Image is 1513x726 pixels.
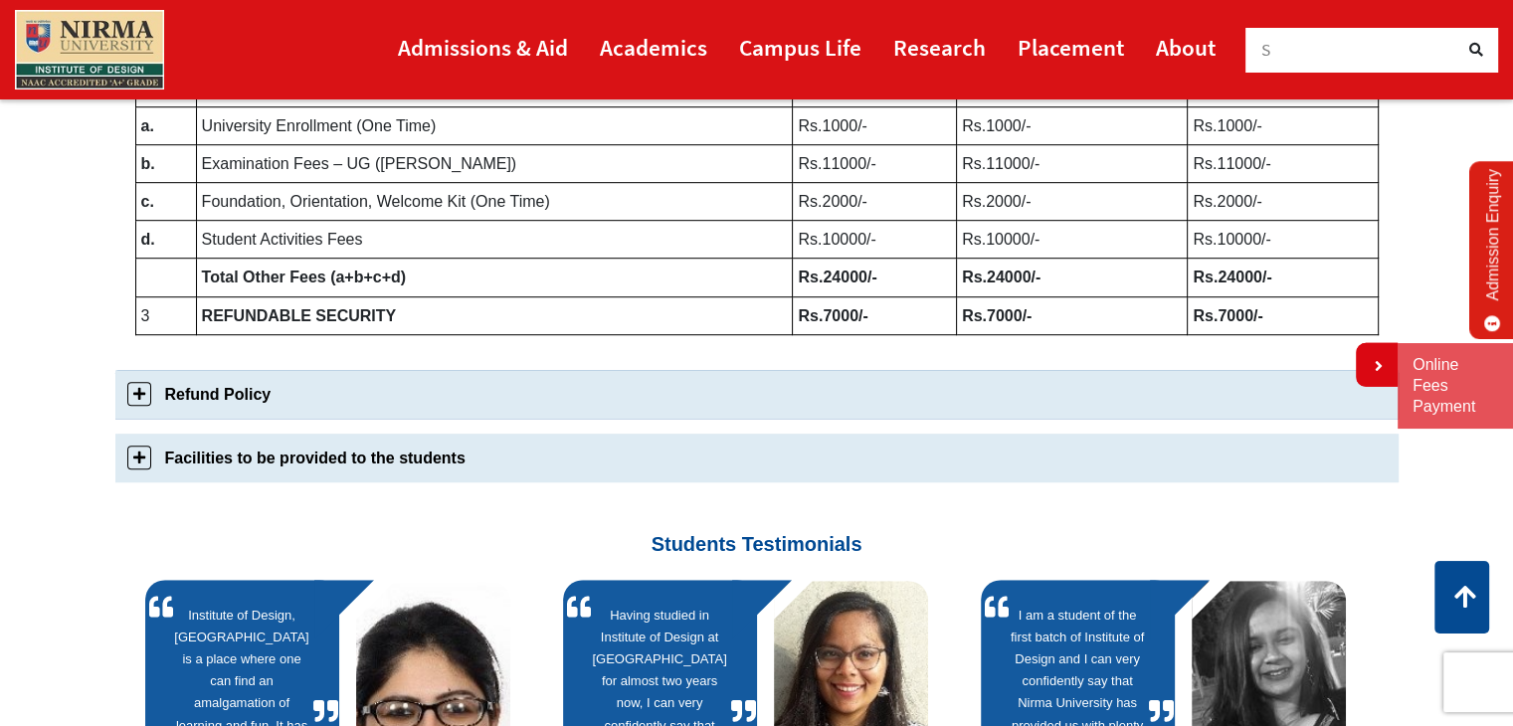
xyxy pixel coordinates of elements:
[793,182,957,220] td: Rs.2000/-
[793,221,957,259] td: Rs.10000/-
[202,307,397,324] b: REFUNDABLE SECURITY
[202,269,407,285] b: Total Other Fees (a+b+c+d)
[600,25,707,70] a: Academics
[141,193,154,210] b: c.
[957,182,1188,220] td: Rs.2000/-
[1188,144,1378,182] td: Rs.11000/-
[196,106,793,144] td: University Enrollment (One Time)
[957,144,1188,182] td: Rs.11000/-
[141,117,154,134] b: a.
[798,269,876,285] b: Rs.24000/-
[1188,221,1378,259] td: Rs.10000/-
[962,307,1032,324] b: Rs.7000/-
[115,434,1399,482] a: Facilities to be provided to the students
[893,25,986,70] a: Research
[141,155,155,172] b: b.
[1188,182,1378,220] td: Rs.2000/-
[398,25,568,70] a: Admissions & Aid
[1156,25,1216,70] a: About
[15,10,164,90] img: main_logo
[798,307,867,324] b: Rs.7000/-
[1261,39,1271,61] span: S
[1193,269,1271,285] b: Rs.24000/-
[739,25,861,70] a: Campus Life
[1193,307,1262,324] b: Rs.7000/-
[793,144,957,182] td: Rs.11000/-
[957,221,1188,259] td: Rs.10000/-
[196,144,793,182] td: Examination Fees – UG ([PERSON_NAME])
[793,106,957,144] td: Rs.1000/-
[130,497,1384,556] h3: Students Testimonials
[962,269,1040,285] b: Rs.24000/-
[196,221,793,259] td: Student Activities Fees
[1018,25,1124,70] a: Placement
[1413,355,1498,417] a: Online Fees Payment
[141,231,155,248] b: d.
[135,296,196,334] td: 3
[196,182,793,220] td: Foundation, Orientation, Welcome Kit (One Time)
[957,106,1188,144] td: Rs.1000/-
[115,370,1399,419] a: Refund Policy
[1188,106,1378,144] td: Rs.1000/-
